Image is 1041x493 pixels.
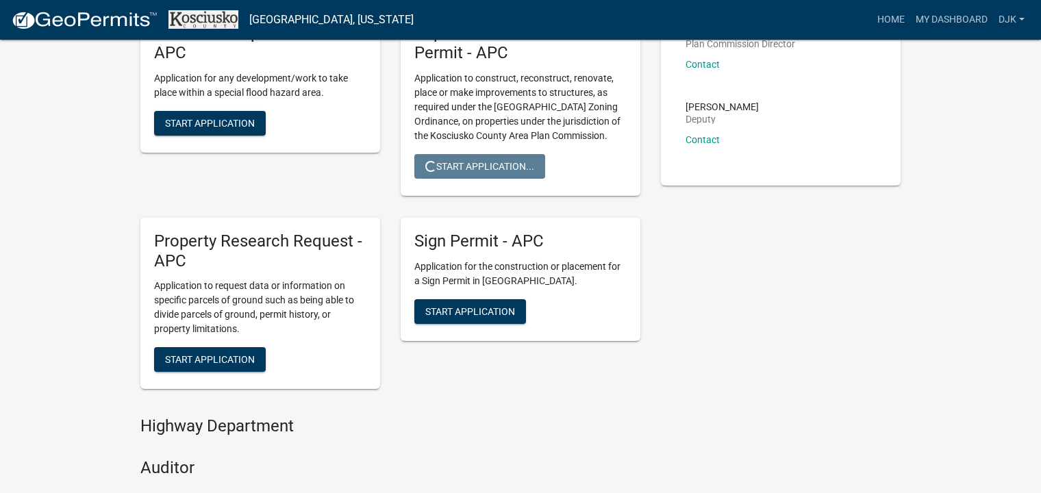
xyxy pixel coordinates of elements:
h5: Flood Development Permit - APC [154,23,366,63]
p: Deputy [686,114,759,124]
img: Kosciusko County, Indiana [168,10,238,29]
p: Plan Commission Director [686,39,795,49]
button: Start Application [154,347,266,372]
a: My Dashboard [910,7,993,33]
h5: Sign Permit - APC [414,231,627,251]
h5: Property Research Request - APC [154,231,366,271]
a: djk [993,7,1030,33]
a: Contact [686,134,720,145]
a: [GEOGRAPHIC_DATA], [US_STATE] [249,8,414,31]
h4: Auditor [140,458,640,478]
p: Application for any development/work to take place within a special flood hazard area. [154,71,366,100]
button: Start Application [154,111,266,136]
span: Start Application [165,354,255,365]
span: Start Application... [425,160,534,171]
h5: Improvement Location Permit - APC [414,23,627,63]
button: Start Application [414,299,526,324]
span: Start Application [165,117,255,128]
a: Contact [686,59,720,70]
span: Start Application [425,305,515,316]
p: [PERSON_NAME] [686,102,759,112]
button: Start Application... [414,154,545,179]
a: Home [872,7,910,33]
p: Application to request data or information on specific parcels of ground such as being able to di... [154,279,366,336]
h4: Highway Department [140,416,640,436]
p: Application for the construction or placement for a Sign Permit in [GEOGRAPHIC_DATA]. [414,260,627,288]
p: Application to construct, reconstruct, renovate, place or make improvements to structures, as req... [414,71,627,143]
